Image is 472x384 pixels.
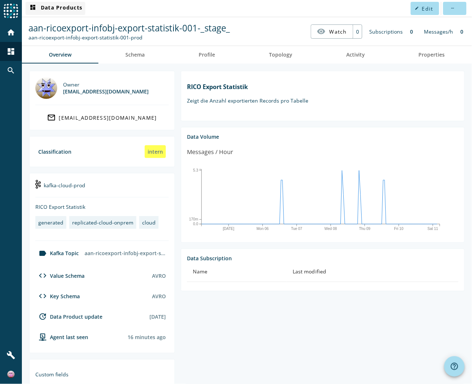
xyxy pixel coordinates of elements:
[49,52,71,57] span: Overview
[28,4,82,13] span: Data Products
[35,203,169,210] div: RICO Export Statistik
[450,6,455,10] mat-icon: more_horiz
[457,24,467,39] div: 0
[428,227,438,231] text: Sat 11
[35,333,88,341] div: agent-env-cloud-prod
[193,222,198,226] text: 0.0
[38,271,47,280] mat-icon: code
[35,179,169,197] div: kafka-cloud-prod
[35,271,85,280] div: Value Schema
[149,313,166,320] div: [DATE]
[128,334,166,341] div: Agents typically reports every 15min to 1h
[4,4,18,18] img: spoud-logo.svg
[38,249,47,258] mat-icon: label
[199,52,215,57] span: Profile
[142,219,156,226] div: cloud
[189,217,198,221] text: 170m
[450,362,459,371] mat-icon: help_outline
[7,371,15,378] img: b06b951e3be450806ffcad8d680fbfb5
[187,133,459,140] div: Data Volume
[187,83,459,91] h1: RICO Export Statistik
[63,88,149,95] div: [EMAIL_ADDRESS][DOMAIN_NAME]
[35,77,57,99] img: dataforge@mobi.ch
[35,292,80,300] div: Key Schema
[187,97,459,104] p: Zeigt die Anzahl exportierten Records pro Tabelle
[291,227,303,231] text: Tue 07
[35,111,169,124] a: [EMAIL_ADDRESS][DOMAIN_NAME]
[38,312,47,321] mat-icon: update
[28,4,37,13] mat-icon: dashboard
[35,312,102,321] div: Data Product update
[82,247,169,260] div: aan-ricoexport-infobj-export-statistik-001-prod
[152,293,166,300] div: AVRO
[269,52,292,57] span: Topology
[145,145,166,158] div: intern
[7,28,15,37] mat-icon: home
[28,22,230,34] span: aan-ricoexport-infobj-export-statistik-001-_stage_
[35,180,41,189] img: kafka-cloud-prod
[287,262,459,282] th: Last modified
[35,249,79,258] div: Kafka Topic
[394,227,404,231] text: Fri 10
[324,227,337,231] text: Wed 08
[187,147,233,157] div: Messages / Hour
[26,2,85,15] button: Data Products
[7,66,15,75] mat-icon: search
[72,219,133,226] div: replicated-cloud-onprem
[38,292,47,300] mat-icon: code
[28,34,230,41] div: Kafka Topic: aan-ricoexport-infobj-export-statistik-001-prod
[329,25,347,38] span: Watch
[187,262,287,282] th: Name
[407,24,417,39] div: 0
[419,52,445,57] span: Properties
[366,24,407,39] div: Subscriptions
[47,113,56,122] mat-icon: mail_outline
[422,5,433,12] span: Edit
[421,24,457,39] div: Messages/h
[125,52,145,57] span: Schema
[59,114,157,121] div: [EMAIL_ADDRESS][DOMAIN_NAME]
[152,272,166,279] div: AVRO
[63,81,149,88] div: Owner
[257,227,269,231] text: Mon 06
[187,255,459,262] div: Data Subscription
[346,52,365,57] span: Activity
[35,371,169,378] div: Custom fields
[359,227,371,231] text: Thu 09
[411,2,439,15] button: Edit
[38,148,71,155] div: Classification
[223,227,235,231] text: [DATE]
[317,27,326,36] mat-icon: visibility
[7,351,15,360] mat-icon: build
[193,168,198,172] text: 5.3
[353,25,362,38] div: 0
[38,219,63,226] div: generated
[311,25,353,38] button: Watch
[415,6,419,10] mat-icon: edit
[7,47,15,56] mat-icon: dashboard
